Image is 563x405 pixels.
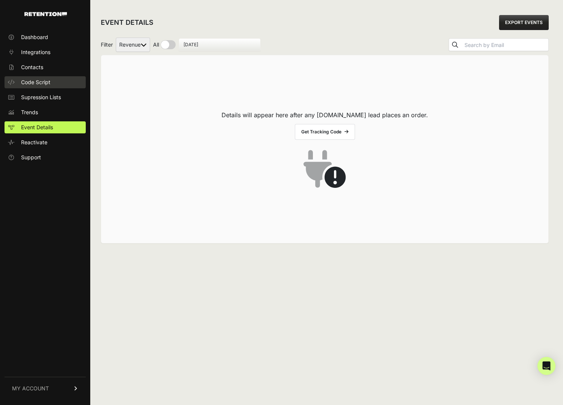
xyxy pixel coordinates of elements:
[222,110,428,119] p: Details will appear here after any [DOMAIN_NAME] lead places an order.
[24,12,67,16] img: Retention.com
[5,121,86,133] a: Event Details
[5,31,86,43] a: Dashboard
[5,46,86,58] a: Integrations
[5,106,86,118] a: Trends
[5,151,86,163] a: Support
[12,385,49,392] span: MY ACCOUNT
[21,63,43,71] span: Contacts
[21,48,50,56] span: Integrations
[116,38,150,52] select: Filter
[21,94,61,101] span: Supression Lists
[295,124,355,140] a: Get Tracking Code
[5,377,86,400] a: MY ACCOUNT
[537,357,555,375] div: Open Intercom Messenger
[5,136,86,148] a: Reactivate
[21,139,47,146] span: Reactivate
[463,40,548,50] input: Search by Email
[5,61,86,73] a: Contacts
[21,33,48,41] span: Dashboard
[21,124,53,131] span: Event Details
[5,91,86,103] a: Supression Lists
[21,79,50,86] span: Code Script
[21,109,38,116] span: Trends
[499,15,549,30] a: EXPORT EVENTS
[21,154,41,161] span: Support
[101,41,113,48] span: Filter
[5,76,86,88] a: Code Script
[101,17,153,28] h2: EVENT DETAILS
